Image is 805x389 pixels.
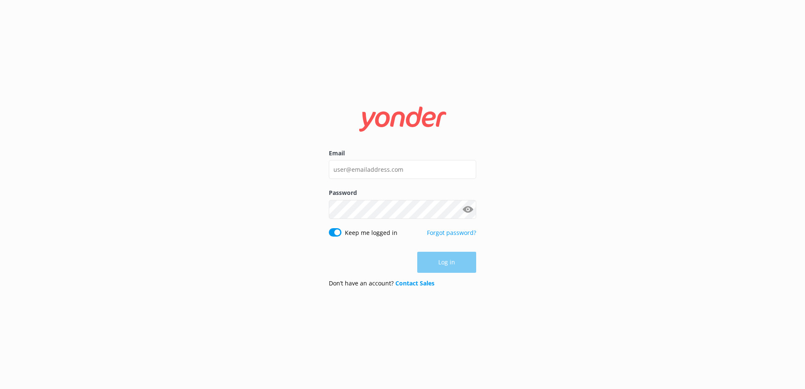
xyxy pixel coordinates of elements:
[345,228,397,237] label: Keep me logged in
[329,188,476,197] label: Password
[329,149,476,158] label: Email
[427,229,476,237] a: Forgot password?
[329,160,476,179] input: user@emailaddress.com
[395,279,434,287] a: Contact Sales
[329,279,434,288] p: Don’t have an account?
[459,201,476,218] button: Show password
